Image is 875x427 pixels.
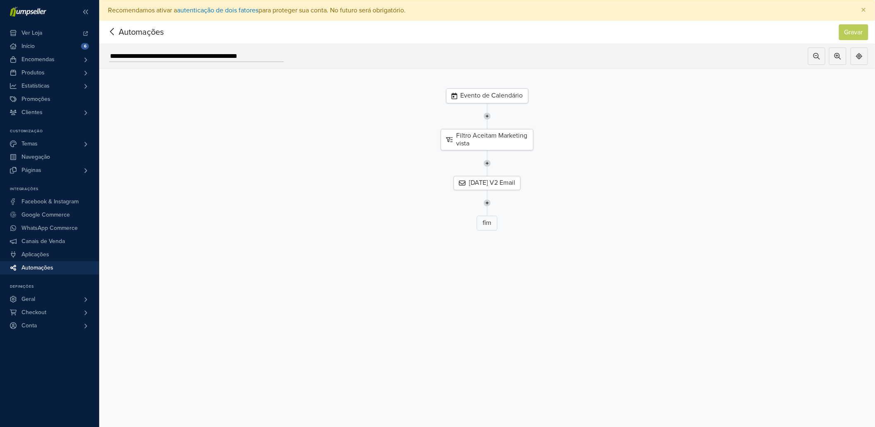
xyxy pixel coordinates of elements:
[22,106,43,119] span: Clientes
[454,176,521,190] div: [DATE] V2 Email
[106,26,151,38] span: Automações
[22,248,49,261] span: Aplicações
[853,0,875,20] button: Close
[446,88,528,103] div: Evento de Calendário
[22,79,50,93] span: Estatísticas
[839,24,868,40] button: Gravar
[10,187,99,192] p: Integrações
[22,93,50,106] span: Promoções
[861,4,866,16] span: ×
[10,129,99,134] p: Customização
[22,150,50,164] span: Navegação
[22,66,45,79] span: Produtos
[22,208,70,222] span: Google Commerce
[22,40,35,53] span: Início
[22,319,37,332] span: Conta
[484,150,491,176] img: line-7960e5f4d2b50ad2986e.svg
[22,222,78,235] span: WhatsApp Commerce
[22,195,79,208] span: Facebook & Instagram
[22,306,46,319] span: Checkout
[22,261,53,274] span: Automações
[22,137,38,150] span: Temas
[22,53,55,66] span: Encomendas
[484,103,491,129] img: line-7960e5f4d2b50ad2986e.svg
[81,43,89,50] span: 6
[10,284,99,289] p: Definições
[22,293,35,306] span: Geral
[22,26,42,40] span: Ver Loja
[22,164,41,177] span: Páginas
[441,129,533,150] div: Filtro Aceitam Marketing vista
[22,235,65,248] span: Canais de Venda
[177,6,258,14] a: autenticação de dois fatores
[484,190,491,216] img: line-7960e5f4d2b50ad2986e.svg
[477,216,497,231] div: fim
